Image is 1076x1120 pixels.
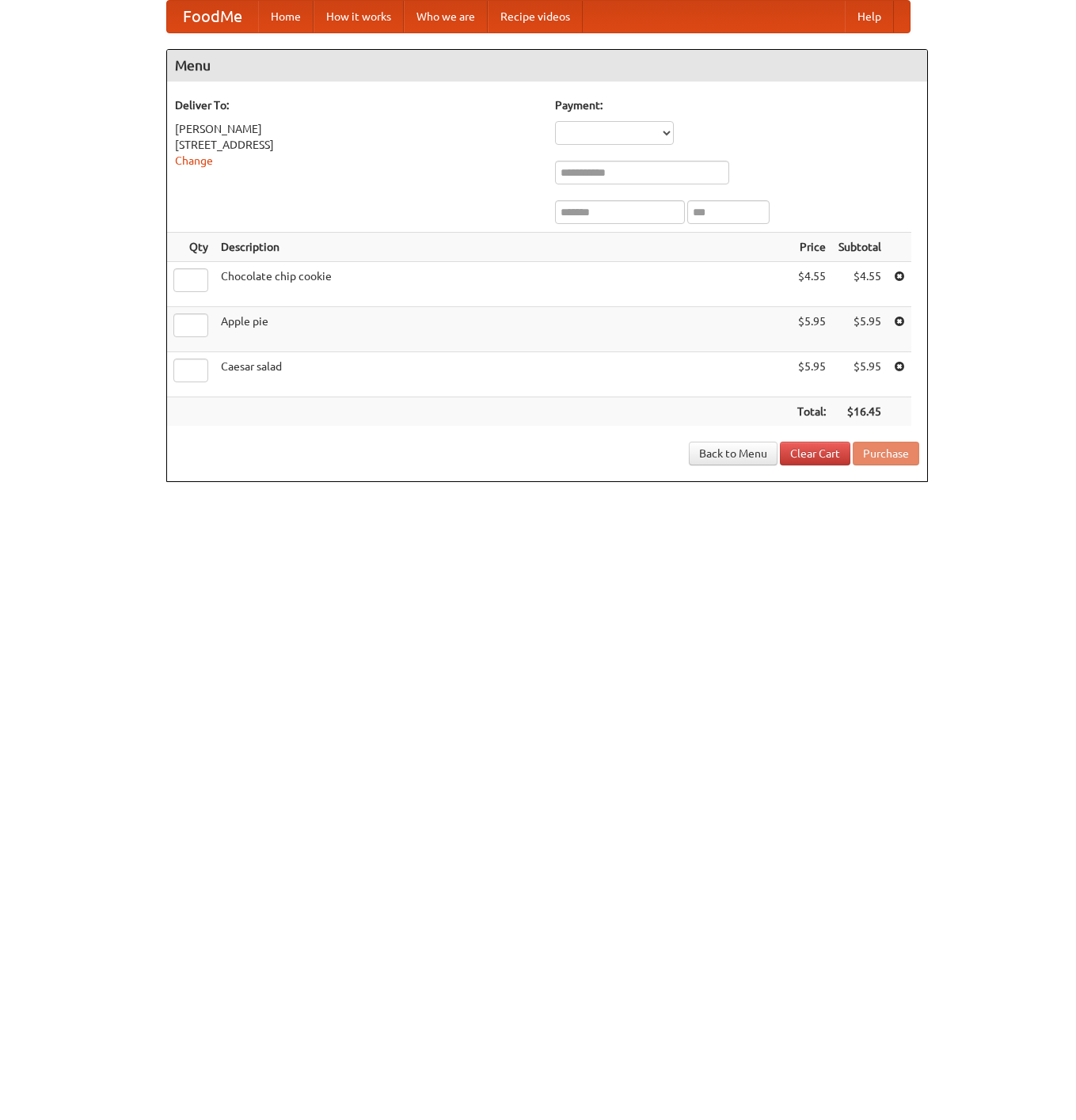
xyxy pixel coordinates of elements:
[258,1,314,32] a: Home
[845,1,894,32] a: Help
[215,307,791,352] td: Apple pie
[167,233,215,262] th: Qty
[175,154,213,167] a: Change
[791,352,832,397] td: $5.95
[314,1,404,32] a: How it works
[791,397,832,427] th: Total:
[689,442,778,465] a: Back to Menu
[832,397,888,427] th: $16.45
[215,233,791,262] th: Description
[791,307,832,352] td: $5.95
[555,97,919,113] h5: Payment:
[215,352,791,397] td: Caesar salad
[175,121,539,137] div: [PERSON_NAME]
[832,233,888,262] th: Subtotal
[175,137,539,153] div: [STREET_ADDRESS]
[832,262,888,307] td: $4.55
[832,352,888,397] td: $5.95
[175,97,539,113] h5: Deliver To:
[167,1,258,32] a: FoodMe
[791,262,832,307] td: $4.55
[167,50,927,82] h4: Menu
[791,233,832,262] th: Price
[404,1,488,32] a: Who we are
[832,307,888,352] td: $5.95
[488,1,583,32] a: Recipe videos
[780,442,850,465] a: Clear Cart
[853,442,919,465] button: Purchase
[215,262,791,307] td: Chocolate chip cookie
